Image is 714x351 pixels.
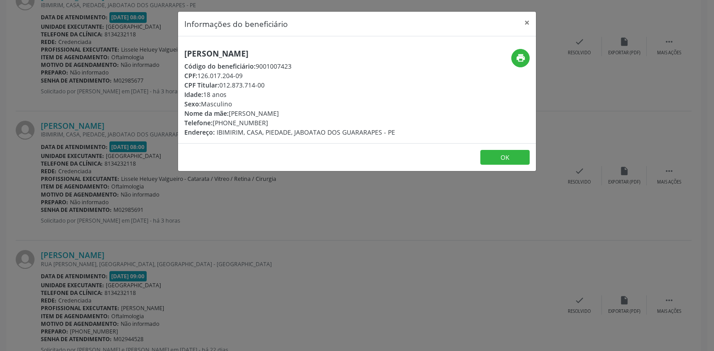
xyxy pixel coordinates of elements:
span: Nome da mãe: [184,109,229,118]
span: Código do beneficiário: [184,62,256,70]
button: print [511,49,530,67]
i: print [516,53,526,63]
h5: [PERSON_NAME] [184,49,395,58]
span: Sexo: [184,100,201,108]
div: [PHONE_NUMBER] [184,118,395,127]
div: Masculino [184,99,395,109]
button: OK [480,150,530,165]
h5: Informações do beneficiário [184,18,288,30]
div: 9001007423 [184,61,395,71]
button: Close [518,12,536,34]
span: Endereço: [184,128,215,136]
div: 126.017.204-09 [184,71,395,80]
span: CPF: [184,71,197,80]
span: IBIMIRIM, CASA, PIEDADE, JABOATAO DOS GUARARAPES - PE [217,128,395,136]
div: 18 anos [184,90,395,99]
div: [PERSON_NAME] [184,109,395,118]
span: CPF Titular: [184,81,219,89]
div: 012.873.714-00 [184,80,395,90]
span: Telefone: [184,118,213,127]
span: Idade: [184,90,203,99]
